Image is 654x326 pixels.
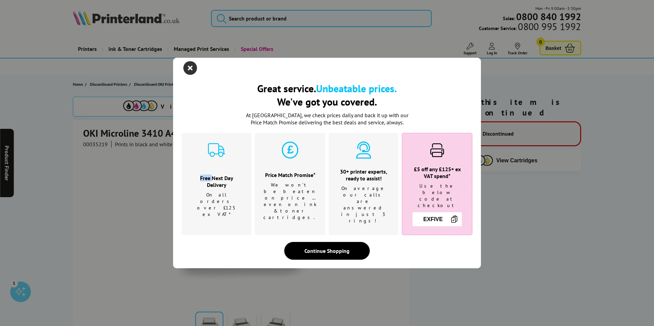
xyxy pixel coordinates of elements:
[337,168,390,182] h3: 30+ printer experts, ready to assist!
[284,242,370,260] div: Continue Shopping
[263,182,317,221] p: We won't be beaten on price …even on ink & toner cartridges.
[411,166,463,179] h3: £5 off any £125+ ex VAT spend*
[316,82,397,95] b: Unbeatable prices.
[190,175,243,188] h3: Free Next Day Delivery
[337,185,390,224] p: On average our calls are answered in just 3 rings!
[182,82,472,108] h2: Great service. We've got you covered.
[263,172,317,178] h3: Price Match Promise*
[411,183,463,209] p: Use the below code at checkout
[282,141,299,159] img: price-promise-cyan.svg
[208,141,225,159] img: delivery-cyan.svg
[241,112,413,126] p: At [GEOGRAPHIC_DATA], we check prices daily and back it up with our Price Match Promise deliverin...
[355,141,372,159] img: expert-cyan.svg
[190,192,243,218] p: On all orders over £125 ex VAT*
[185,63,195,73] button: close modal
[450,215,458,223] img: Copy Icon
